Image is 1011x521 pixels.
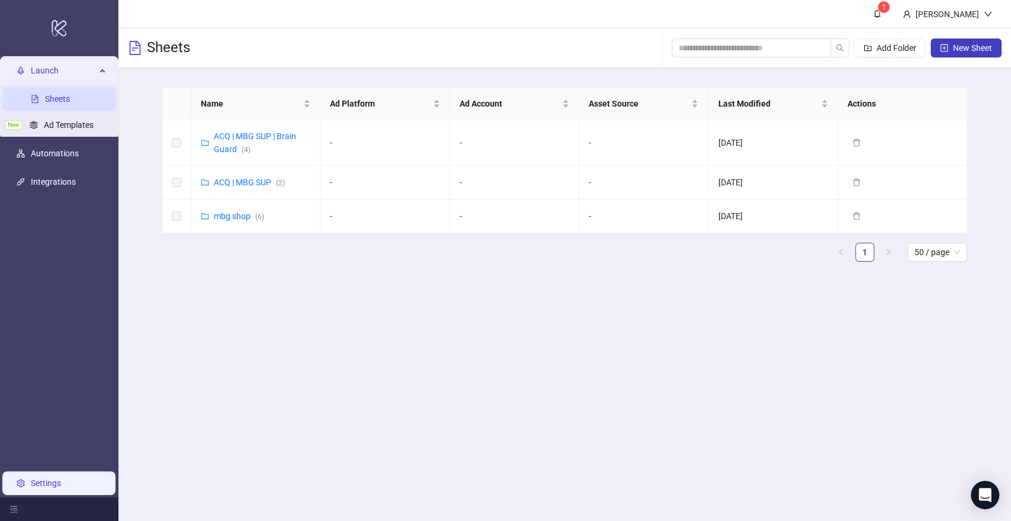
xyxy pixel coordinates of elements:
span: down [984,10,992,18]
span: folder [201,139,209,147]
button: Add Folder [854,38,926,57]
a: ACQ | MBG SUP | Brain Guard(4) [214,131,296,154]
span: rocket [17,66,25,75]
span: bell [873,9,881,18]
th: Ad Account [450,88,579,120]
span: folder [201,212,209,220]
a: Ad Templates [44,120,94,130]
span: Ad Platform [330,97,430,110]
div: Open Intercom Messenger [971,481,999,509]
h3: Sheets [147,38,190,57]
span: plus-square [940,44,948,52]
li: 1 [855,243,874,262]
span: left [837,248,845,255]
td: - [579,166,708,200]
td: - [320,120,450,166]
span: right [885,248,892,255]
td: [DATE] [708,200,837,233]
span: New Sheet [953,43,992,53]
span: ( 6 ) [255,213,264,221]
a: 1 [856,243,874,261]
a: Sheets [45,94,70,104]
th: Last Modified [708,88,837,120]
th: Asset Source [579,88,708,120]
th: Name [191,88,320,120]
td: [DATE] [708,120,837,166]
span: folder-add [864,44,872,52]
span: file-text [128,41,142,55]
td: - [450,120,579,166]
th: Ad Platform [320,88,450,120]
td: [DATE] [708,166,837,200]
td: - [450,166,579,200]
span: Add Folder [877,43,916,53]
span: delete [852,178,861,186]
span: Last Modified [718,97,818,110]
th: Actions [838,88,967,120]
span: 50 / page [914,243,960,261]
span: Name [201,97,301,110]
td: - [320,166,450,200]
a: Integrations [31,177,76,186]
span: delete [852,212,861,220]
span: folder [201,178,209,186]
li: Next Page [879,243,898,262]
li: Previous Page [832,243,850,262]
span: Asset Source [589,97,689,110]
span: ( 4 ) [242,146,251,154]
button: right [879,243,898,262]
span: 1 [882,3,886,11]
span: search [836,44,844,52]
sup: 1 [878,1,890,13]
div: [PERSON_NAME] [911,8,984,21]
a: mbg shop(6) [214,211,264,221]
a: Settings [31,478,61,488]
span: ( 2 ) [276,179,285,187]
td: - [579,120,708,166]
span: menu-fold [9,505,18,513]
a: ACQ | MBG SUP(2) [214,178,285,187]
div: Page Size [907,243,967,262]
button: New Sheet [930,38,1002,57]
td: - [579,200,708,233]
span: delete [852,139,861,147]
td: - [450,200,579,233]
span: Ad Account [460,97,560,110]
a: Automations [31,149,79,158]
span: user [903,10,911,18]
td: - [320,200,450,233]
span: Launch [31,59,96,82]
button: left [832,243,850,262]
